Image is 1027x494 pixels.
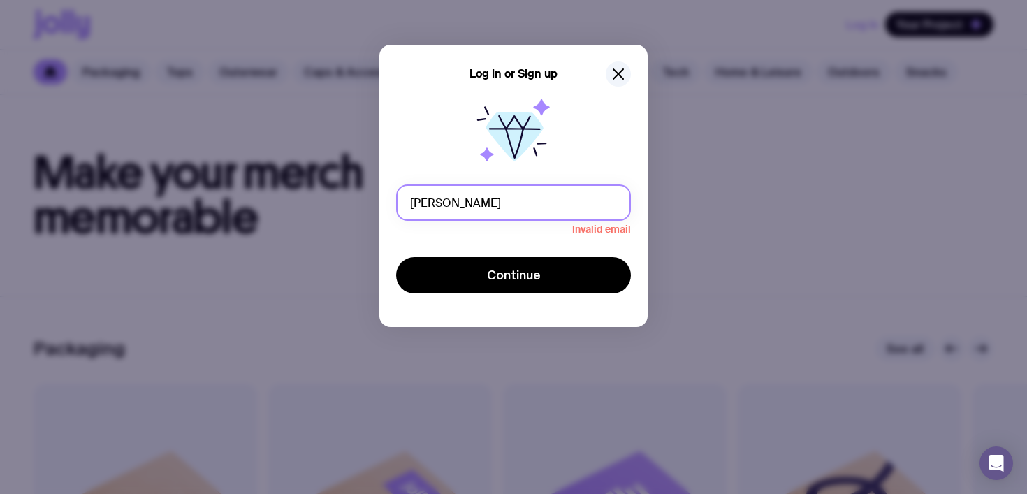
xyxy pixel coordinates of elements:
[396,221,631,235] span: Invalid email
[396,184,631,221] input: you@email.com
[469,67,558,81] h5: Log in or Sign up
[487,267,541,284] span: Continue
[979,446,1013,480] div: Open Intercom Messenger
[396,257,631,293] button: Continue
